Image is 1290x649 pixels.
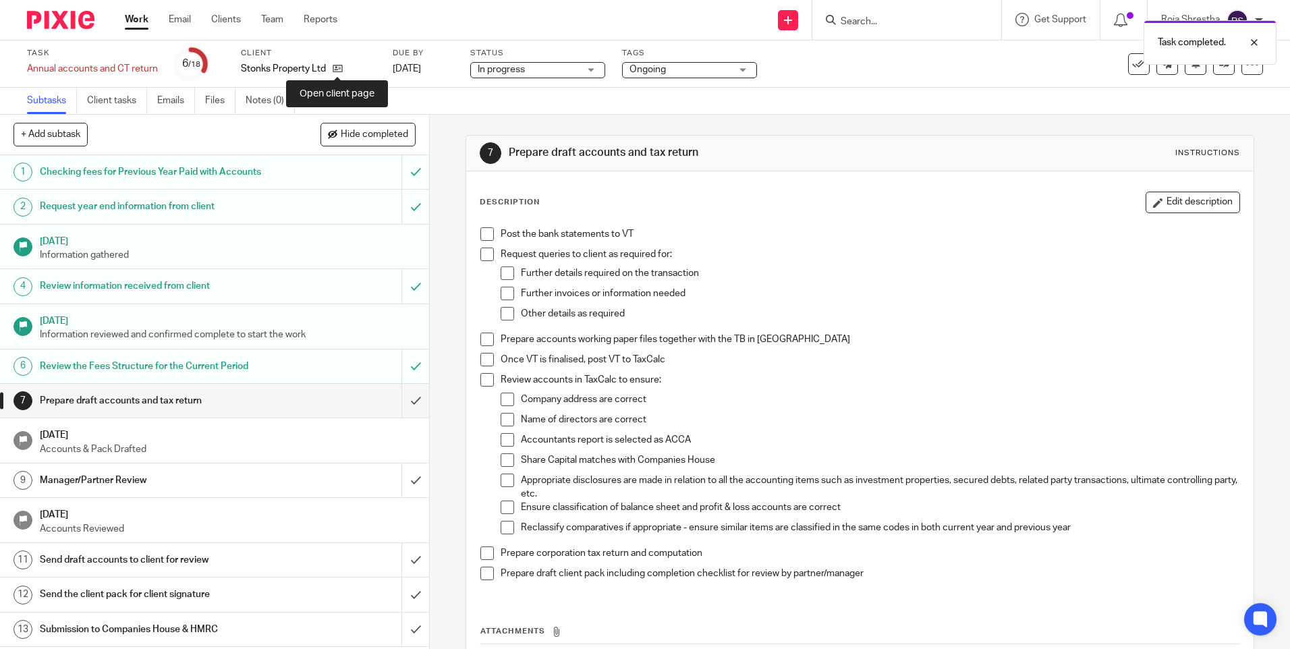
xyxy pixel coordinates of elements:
[521,413,1239,426] p: Name of directors are correct
[241,48,376,59] label: Client
[211,13,241,26] a: Clients
[27,11,94,29] img: Pixie
[1158,36,1226,49] p: Task completed.
[521,501,1239,514] p: Ensure classification of balance sheet and profit & loss accounts are correct
[40,391,272,411] h1: Prepare draft accounts and tax return
[246,88,295,114] a: Notes (0)
[521,433,1239,447] p: Accountants report is selected as ACCA
[521,521,1239,534] p: Reclassify comparatives if appropriate - ensure similar items are classified in the same codes in...
[480,197,540,208] p: Description
[40,470,272,490] h1: Manager/Partner Review
[125,13,148,26] a: Work
[13,357,32,376] div: 6
[480,627,545,635] span: Attachments
[521,307,1239,320] p: Other details as required
[478,65,525,74] span: In progress
[13,620,32,639] div: 13
[40,328,416,341] p: Information reviewed and confirmed complete to start the work
[261,13,283,26] a: Team
[40,356,272,376] h1: Review the Fees Structure for the Current Period
[27,62,158,76] div: Annual accounts and CT return
[241,62,326,76] p: Stonks Property Ltd
[40,196,272,217] h1: Request year end information from client
[1175,148,1240,159] div: Instructions
[501,333,1239,346] p: Prepare accounts working paper files together with the TB in [GEOGRAPHIC_DATA]
[87,88,147,114] a: Client tasks
[480,142,501,164] div: 7
[501,546,1239,560] p: Prepare corporation tax return and computation
[40,425,416,442] h1: [DATE]
[40,505,416,521] h1: [DATE]
[40,162,272,182] h1: Checking fees for Previous Year Paid with Accounts
[501,227,1239,241] p: Post the bank statements to VT
[1227,9,1248,31] img: svg%3E
[13,198,32,217] div: 2
[13,391,32,410] div: 7
[40,443,416,456] p: Accounts & Pack Drafted
[27,88,77,114] a: Subtasks
[305,88,357,114] a: Audit logs
[13,551,32,569] div: 11
[40,584,272,604] h1: Send the client pack for client signature
[521,287,1239,300] p: Further invoices or information needed
[393,64,421,74] span: [DATE]
[205,88,235,114] a: Files
[629,65,666,74] span: Ongoing
[13,586,32,604] div: 12
[40,550,272,570] h1: Send draft accounts to client for review
[521,453,1239,467] p: Share Capital matches with Companies House
[40,231,416,248] h1: [DATE]
[13,163,32,181] div: 1
[470,48,605,59] label: Status
[13,123,88,146] button: + Add subtask
[501,373,1239,387] p: Review accounts in TaxCalc to ensure:
[320,123,416,146] button: Hide completed
[393,48,453,59] label: Due by
[13,471,32,490] div: 9
[157,88,195,114] a: Emails
[509,146,889,160] h1: Prepare draft accounts and tax return
[1146,192,1240,213] button: Edit description
[341,130,408,140] span: Hide completed
[521,474,1239,501] p: Appropriate disclosures are made in relation to all the accounting items such as investment prope...
[521,393,1239,406] p: Company address are correct
[521,266,1239,280] p: Further details required on the transaction
[501,248,1239,261] p: Request queries to client as required for:
[27,48,158,59] label: Task
[40,619,272,640] h1: Submission to Companies House & HMRC
[501,567,1239,580] p: Prepare draft client pack including completion checklist for review by partner/manager
[182,56,200,72] div: 6
[188,61,200,68] small: /18
[501,353,1239,366] p: Once VT is finalised, post VT to TaxCalc
[40,276,272,296] h1: Review information received from client
[304,13,337,26] a: Reports
[40,522,416,536] p: Accounts Reviewed
[622,48,757,59] label: Tags
[13,277,32,296] div: 4
[40,311,416,328] h1: [DATE]
[40,248,416,262] p: Information gathered
[169,13,191,26] a: Email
